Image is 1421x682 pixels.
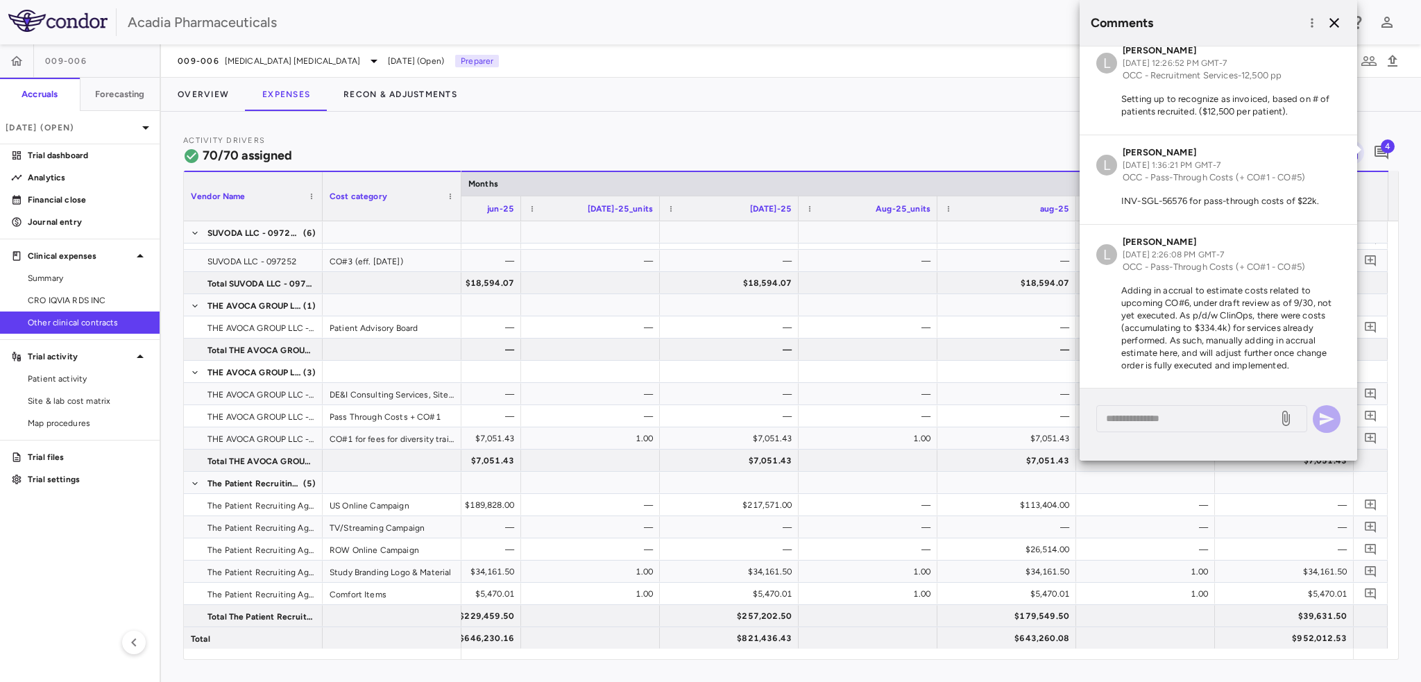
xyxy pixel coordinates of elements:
span: THE AVOCA GROUP LLC - 097214 [207,428,314,450]
span: Total THE AVOCA GROUP LLC - 097214 [207,450,314,472]
div: — [811,316,930,339]
div: — [950,339,1069,361]
div: $643,260.08 [950,627,1069,649]
button: Overview [161,78,246,111]
p: Financial close [28,194,148,206]
div: Acadia Pharmaceuticals [128,12,1341,33]
div: $217,571.00 [672,494,792,516]
span: [DATE]-25_units [588,204,653,214]
button: Add comment [1361,384,1380,403]
span: Months [468,179,498,189]
p: Journal entry [28,216,148,228]
div: DE&I Consulting Services, Site Training License & Custom Module/Video [323,383,461,404]
span: Activity Drivers [183,136,265,145]
div: — [1089,494,1208,516]
span: The Patient Recruiting Agency - 100629 [207,517,314,539]
span: SUVODA LLC - 097252 [207,222,302,244]
div: $7,051.43 [672,427,792,450]
div: — [534,494,653,516]
div: — [950,383,1069,405]
span: (1) [303,295,316,317]
button: Add comment [1370,141,1393,164]
span: jun-25 [487,204,514,214]
div: — [672,339,792,361]
div: — [811,516,930,538]
h6: Forecasting [95,88,145,101]
svg: Add comment [1364,587,1377,600]
div: $5,470.01 [950,583,1069,605]
div: US Online Campaign [323,494,461,515]
div: — [534,538,653,561]
button: Add comment [1361,540,1380,559]
div: TV/Streaming Campaign [323,516,461,538]
div: $7,051.43 [950,450,1069,472]
div: $34,161.50 [672,561,792,583]
div: — [950,316,1069,339]
div: — [672,405,792,427]
span: Site & lab cost matrix [28,395,148,407]
p: Setting up to recognize as invoiced, based on # of patients recruited. ($12,500 per patient). [1096,93,1341,118]
p: [DATE] (Open) [6,121,137,134]
div: 1.00 [1089,561,1208,583]
button: Expenses [246,78,327,111]
div: L [1096,244,1117,265]
span: Other clinical contracts [28,316,148,329]
div: — [1089,516,1208,538]
span: THE AVOCA GROUP LLC - 096888 [207,295,302,317]
span: [DATE] 1:36:21 PM GMT-7 [1123,160,1220,170]
div: L [1096,53,1117,74]
div: — [534,516,653,538]
div: — [950,250,1069,272]
p: Trial files [28,451,148,463]
span: (5) [303,472,316,495]
div: — [672,250,792,272]
div: — [534,383,653,405]
span: 009-006 [45,56,87,67]
button: Add comment [1361,407,1380,425]
span: Patient activity [28,373,148,385]
button: Recon & Adjustments [327,78,474,111]
h6: Accruals [22,88,58,101]
h6: [PERSON_NAME] [1123,146,1305,159]
div: — [672,316,792,339]
div: $18,594.07 [672,272,792,294]
span: Total SUVODA LLC - 097252 [207,273,314,295]
span: [DATE] 2:26:08 PM GMT-7 [1123,250,1224,259]
svg: Add comment [1364,565,1377,578]
span: SUVODA LLC - 097252 [207,250,296,273]
span: The Patient Recruiting Agency - 100629 [207,472,302,495]
div: $179,549.50 [950,605,1069,627]
div: $5,470.01 [672,583,792,605]
p: Trial dashboard [28,149,148,162]
img: logo-full-SnFGN8VE.png [8,10,108,32]
span: THE AVOCA GROUP LLC - 097214 [207,361,302,384]
button: Add comment [1361,584,1380,603]
svg: Add comment [1364,387,1377,400]
span: Total THE AVOCA GROUP LLC - 096888 [207,339,314,361]
div: 1.00 [811,583,930,605]
span: The Patient Recruiting Agency - 100629 [207,539,314,561]
div: — [1227,538,1347,561]
div: L [1096,155,1117,176]
span: THE AVOCA GROUP LLC - 096888 [207,317,314,339]
div: 1.00 [811,427,930,450]
span: [MEDICAL_DATA] [MEDICAL_DATA] [225,55,360,67]
div: $257,202.50 [672,605,792,627]
button: Add comment [1361,562,1380,581]
span: [DATE] (Open) [388,55,444,67]
div: 1.00 [534,561,653,583]
p: OCC - Recruitment Services-12,500 pp [1123,69,1282,82]
div: $7,051.43 [950,427,1069,450]
span: Total The Patient Recruiting Agency - 100629 [207,606,314,628]
span: [DATE]-25 [750,204,792,214]
h6: [PERSON_NAME] [1123,44,1282,57]
div: — [1227,494,1347,516]
div: — [534,250,653,272]
div: Patient Advisory Board [323,316,461,338]
span: THE AVOCA GROUP LLC - 097214 [207,384,314,406]
div: — [1089,538,1208,561]
p: OCC - Pass-Through Costs (+ CO#1 - CO#5) [1123,261,1305,273]
p: Preparer [455,55,499,67]
span: aug-25 [1040,204,1069,214]
div: 1.00 [811,561,930,583]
